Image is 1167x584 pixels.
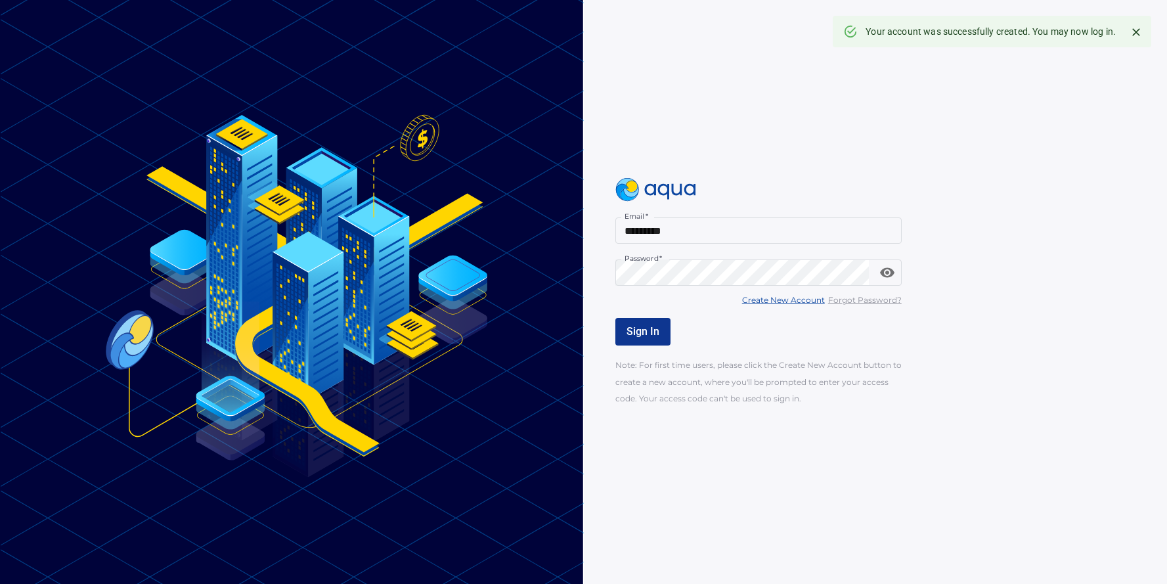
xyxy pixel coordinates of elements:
div: Your account was successfully created. You may now log in. [866,20,1116,43]
span: Note: For first time users, please click the Create New Account button to create a new account, w... [615,360,902,403]
button: Sign In [615,318,671,346]
label: Email [625,212,648,221]
img: logo [615,178,697,202]
button: toggle password visibility [874,259,900,286]
u: Create New Account [742,295,825,305]
span: Sign In [627,325,659,338]
button: Close [1126,22,1146,42]
label: Password [625,254,662,263]
u: Forgot Password? [828,295,902,305]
